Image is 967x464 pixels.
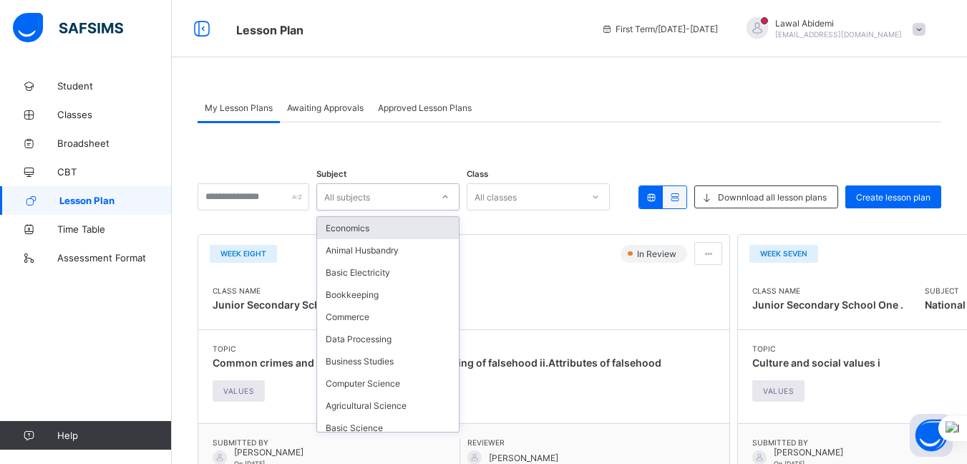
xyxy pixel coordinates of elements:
[317,261,459,284] div: Basic Electricity
[775,18,902,29] span: Lawal Abidemi
[763,387,794,395] span: VALUES
[760,249,807,258] span: WEEK SEVEN
[317,350,459,372] div: Business Studies
[752,286,903,295] span: Class Name
[752,299,903,311] span: Junior Secondary School One .
[752,344,880,353] span: Topic
[57,166,172,178] span: CBT
[317,239,459,261] div: Animal Husbandry
[774,447,843,458] span: [PERSON_NAME]
[213,299,364,311] span: Junior Secondary School One .
[57,430,171,441] span: Help
[475,183,517,211] div: All classes
[752,357,880,369] span: Culture and social values i
[57,109,172,120] span: Classes
[324,183,370,211] div: All subjects
[205,102,273,113] span: My Lesson Plans
[287,102,364,113] span: Awaiting Approvals
[317,217,459,239] div: Economics
[317,284,459,306] div: Bookkeeping
[57,137,172,149] span: Broadsheet
[316,169,346,179] span: Subject
[775,30,902,39] span: [EMAIL_ADDRESS][DOMAIN_NAME]
[317,328,459,350] div: Data Processing
[220,249,266,258] span: WEEK EIGHT
[378,102,472,113] span: Approved Lesson Plans
[636,248,681,259] span: In Review
[732,17,933,41] div: LawalAbidemi
[57,80,172,92] span: Student
[213,357,661,369] span: Common crimes and security management i.Meaning of falsehood ii.Attributes of falsehood
[57,252,172,264] span: Assessment Format
[467,169,488,179] span: Class
[213,286,364,295] span: Class Name
[467,438,715,447] span: Reviewer
[236,23,303,37] span: Lesson Plan
[856,192,930,203] span: Create lesson plan
[317,372,459,395] div: Computer Science
[13,13,123,43] img: safsims
[718,192,827,203] span: Downnload all lesson plans
[234,447,303,458] span: [PERSON_NAME]
[317,417,459,439] div: Basic Science
[317,395,459,417] div: Agricultural Science
[317,306,459,328] div: Commerce
[213,438,460,447] span: Submitted By
[223,387,254,395] span: VALUES
[57,223,172,235] span: Time Table
[910,414,953,457] button: Open asap
[59,195,172,206] span: Lesson Plan
[489,453,558,463] span: [PERSON_NAME]
[601,24,718,34] span: session/term information
[213,344,661,353] span: Topic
